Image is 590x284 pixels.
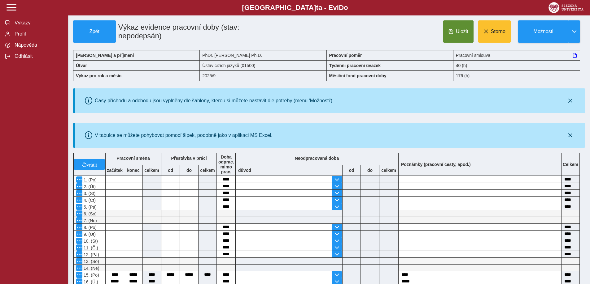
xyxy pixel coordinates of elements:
b: do [361,168,379,173]
b: Měsíční fond pracovní doby [329,73,387,78]
span: 11. (Čt) [82,245,98,250]
button: Menu [76,210,82,217]
b: Pracovní poměr [329,53,362,58]
div: Ústav cizích jazyků (01500) [200,60,326,70]
h1: Výkaz evidence pracovní doby (stav: nepodepsán) [116,20,286,43]
div: 2025/9 [200,70,326,81]
span: t [316,4,318,11]
button: Menu [76,176,82,183]
span: Zpět [76,29,113,34]
b: Doba odprac. mimo prac. [218,155,234,174]
span: 3. (St) [82,191,95,196]
b: celkem [199,168,216,173]
button: Uložit [443,20,474,43]
b: do [180,168,198,173]
button: Možnosti [518,20,568,43]
b: Pracovní směna [116,156,150,161]
div: Pracovní smlouva [453,50,580,60]
button: vrátit [74,159,105,170]
b: důvod [238,168,251,173]
b: od [161,168,180,173]
button: Menu [76,197,82,203]
b: Útvar [76,63,87,68]
button: Menu [76,258,82,264]
b: [PERSON_NAME] a příjmení [76,53,134,58]
b: celkem [379,168,398,173]
span: Uložit [456,29,468,34]
span: 12. (Pá) [82,252,99,257]
img: logo_web_su.png [548,2,583,13]
b: Výkaz pro rok a měsíc [76,73,121,78]
span: Výkazy [13,20,63,26]
span: 7. (Ne) [82,218,97,223]
div: V tabulce se můžete pohybovat pomocí šipek, podobně jako v aplikaci MS Excel. [95,133,273,138]
button: Menu [76,217,82,223]
span: Možnosti [523,29,563,34]
span: 15. (Po) [82,273,99,278]
span: 13. (So) [82,259,99,264]
b: Přestávka v práci [171,156,207,161]
span: o [344,4,348,11]
span: 5. (Pá) [82,205,97,210]
div: 40 (h) [453,60,580,70]
span: Nápověda [13,42,63,48]
span: Odhlásit [13,53,63,59]
div: Časy příchodu a odchodu jsou vyplněny dle šablony, kterou si můžete nastavit dle potřeby (menu 'M... [95,98,334,104]
span: vrátit [87,162,97,167]
button: Menu [76,272,82,278]
button: Menu [76,190,82,196]
b: začátek [106,168,124,173]
b: konec [124,168,142,173]
b: [GEOGRAPHIC_DATA] a - Evi [19,4,571,12]
button: Menu [76,238,82,244]
button: Menu [76,224,82,230]
span: 1. (Po) [82,177,97,182]
span: 8. (Po) [82,225,97,230]
div: 176 (h) [453,70,580,81]
button: Menu [76,183,82,189]
span: D [339,4,344,11]
button: Storno [478,20,511,43]
span: Storno [491,29,505,34]
span: 14. (Ne) [82,266,99,271]
button: Menu [76,251,82,257]
div: PhDr. [PERSON_NAME] Ph.D. [200,50,326,60]
b: celkem [143,168,161,173]
span: Profil [13,31,63,37]
b: Neodpracovaná doba [295,156,339,161]
button: Zpět [73,20,116,43]
span: 2. (Út) [82,184,96,189]
b: od [343,168,361,173]
button: Menu [76,244,82,251]
button: Menu [76,265,82,271]
b: Celkem [563,162,578,167]
span: 4. (Čt) [82,198,96,203]
button: Menu [76,231,82,237]
button: Menu [76,204,82,210]
b: Poznámky (pracovní cesty, apod.) [399,162,473,167]
span: 9. (Út) [82,232,96,237]
span: 6. (So) [82,211,97,216]
b: Týdenní pracovní úvazek [329,63,381,68]
span: 10. (St) [82,239,98,244]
